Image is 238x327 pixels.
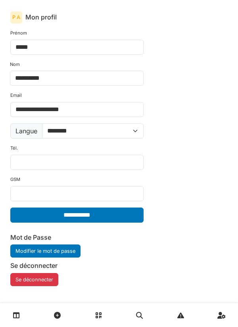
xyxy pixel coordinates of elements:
label: Email [10,92,22,99]
a: Modifier le mot de passe [10,244,81,258]
h6: Se déconnecter [10,262,144,269]
label: Langue [10,123,42,138]
label: Tél. [10,145,18,152]
label: GSM [10,176,20,183]
button: Se déconnecter [10,273,58,286]
h6: Mot de Passe [10,234,144,241]
h6: Mon profil [25,13,57,21]
label: Nom [10,61,20,68]
label: Prénom [10,30,27,37]
div: P A [10,12,22,23]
